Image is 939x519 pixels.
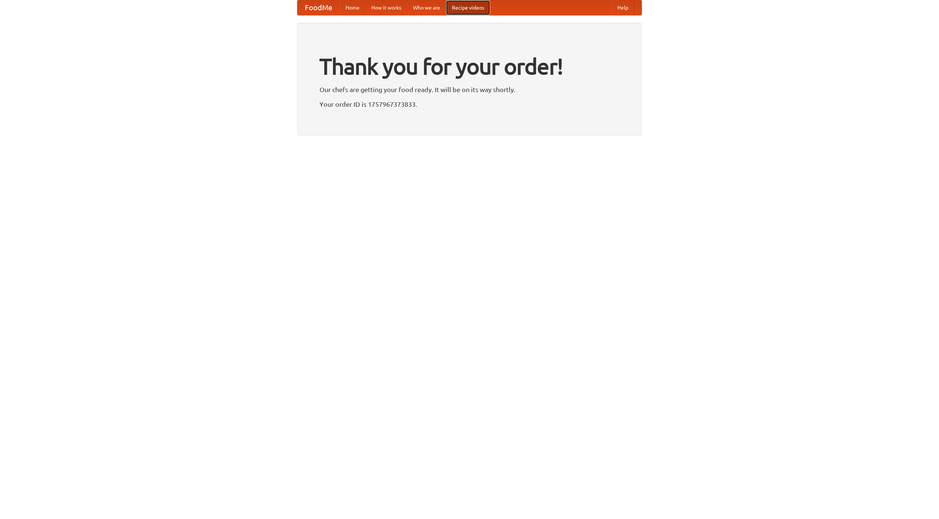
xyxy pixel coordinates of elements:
p: Your order ID is 1757967373833. [319,99,620,110]
p: Our chefs are getting your food ready. It will be on its way shortly. [319,84,620,95]
h1: Thank you for your order! [319,49,620,84]
a: How it works [365,0,407,15]
a: FoodMe [297,0,340,15]
a: Who we are [407,0,446,15]
a: Home [340,0,365,15]
a: Recipe videos [446,0,490,15]
a: Help [611,0,634,15]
